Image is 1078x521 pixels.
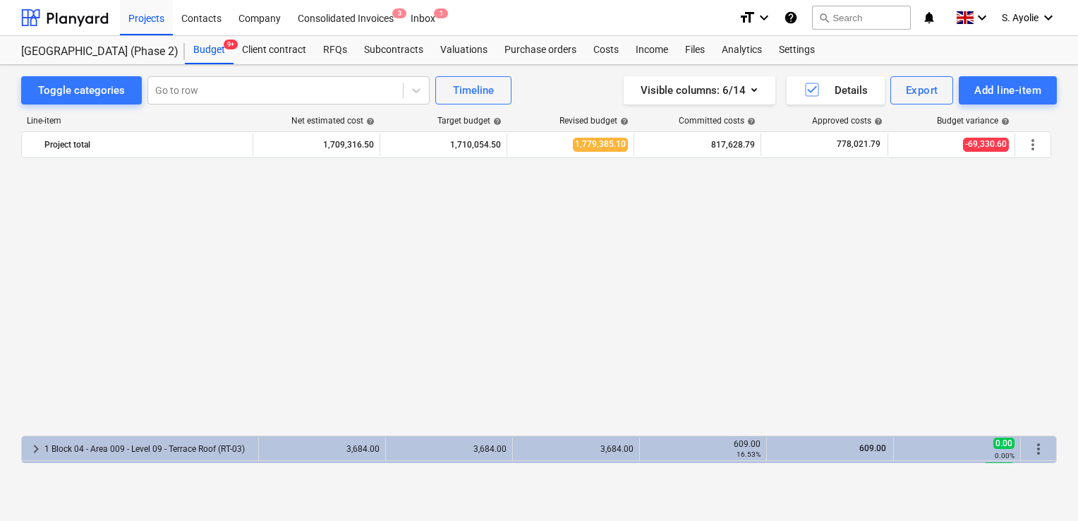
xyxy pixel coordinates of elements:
[315,36,356,64] a: RFQs
[818,12,830,23] span: search
[995,452,1015,460] small: 0.00%
[453,81,494,100] div: Timeline
[185,36,234,64] div: Budget
[434,8,448,18] span: 1
[998,117,1010,126] span: help
[835,138,882,150] span: 778,021.79
[437,116,502,126] div: Target budget
[44,438,253,460] div: 1 Block 04 - Area 009 - Level 09 - Terrace Roof (RT-03)
[496,36,585,64] a: Purchase orders
[1030,441,1047,457] span: More actions
[28,441,44,457] span: keyboard_arrow_right
[1002,12,1038,23] span: S. Ayolie
[44,462,253,485] div: 1 Block 04 - Area 010 - NOT IN USE (Included in Area 007)
[559,116,629,126] div: Revised budget
[291,116,375,126] div: Net estimated cost
[432,36,496,64] a: Valuations
[646,439,761,459] div: 609.00
[922,9,936,26] i: notifications
[265,444,380,454] div: 3,684.00
[44,133,247,156] div: Project total
[363,117,375,126] span: help
[585,36,627,64] a: Costs
[259,133,374,156] div: 1,709,316.50
[890,76,954,104] button: Export
[392,8,406,18] span: 3
[906,81,938,100] div: Export
[234,36,315,64] a: Client contract
[713,36,770,64] a: Analytics
[959,76,1057,104] button: Add line-item
[787,76,885,104] button: Details
[812,116,883,126] div: Approved costs
[624,76,775,104] button: Visible columns:6/14
[784,9,798,26] i: Knowledge base
[756,9,773,26] i: keyboard_arrow_down
[641,81,758,100] div: Visible columns : 6/14
[1024,136,1041,153] span: More actions
[185,36,234,64] a: Budget9+
[983,462,1015,474] span: 320.00
[937,116,1010,126] div: Budget variance
[224,40,238,49] span: 9+
[519,444,634,454] div: 3,684.00
[386,133,501,156] div: 1,710,054.50
[356,36,432,64] a: Subcontracts
[21,116,254,126] div: Line-item
[435,76,511,104] button: Timeline
[993,438,1015,449] span: 0.00
[677,36,713,64] a: Files
[38,81,125,100] div: Toggle categories
[640,133,755,156] div: 817,628.79
[804,81,868,100] div: Details
[573,138,628,151] span: 1,779,385.10
[744,117,756,126] span: help
[739,9,756,26] i: format_size
[963,138,1009,151] span: -69,330.60
[974,9,991,26] i: keyboard_arrow_down
[392,444,507,454] div: 3,684.00
[617,117,629,126] span: help
[21,76,142,104] button: Toggle categories
[858,443,888,453] span: 609.00
[737,450,761,458] small: 16.53%
[627,36,677,64] a: Income
[871,117,883,126] span: help
[490,117,502,126] span: help
[679,116,756,126] div: Committed costs
[974,81,1041,100] div: Add line-item
[770,36,823,64] a: Settings
[1040,9,1057,26] i: keyboard_arrow_down
[21,44,168,59] div: [GEOGRAPHIC_DATA] (Phase 2)
[1007,453,1078,521] iframe: Chat Widget
[812,6,911,30] button: Search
